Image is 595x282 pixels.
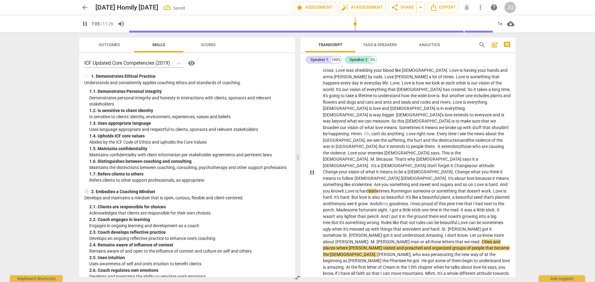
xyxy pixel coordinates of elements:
span: to [456,119,461,124]
span: all [428,62,433,67]
span: . [434,131,437,136]
span: volume_up [117,20,125,28]
span: is [467,80,471,85]
span: with [463,125,472,130]
span: destruction [439,138,461,143]
span: Love [456,74,466,79]
span: about [433,62,446,67]
span: . [394,112,396,117]
span: and [461,138,468,143]
span: has [443,87,451,92]
span: auto_fix_high [342,4,349,11]
span: of [359,125,364,130]
span: not [421,62,428,67]
span: we [490,119,496,124]
span: hurt [414,138,423,143]
span: Transcript [318,42,342,47]
button: Volume [116,18,127,29]
span: , [405,138,407,143]
span: your [478,68,487,73]
span: . [334,87,336,92]
span: be [362,62,367,67]
div: Speaker 2 [350,57,367,63]
span: day [352,80,360,85]
span: and [393,100,401,105]
span: post_add [491,41,498,49]
div: All changes saved [163,4,185,11]
span: can't [371,131,381,136]
span: on [486,62,492,67]
span: is [412,80,416,85]
span: in [440,106,445,111]
span: and [375,100,383,105]
span: can [364,119,372,124]
span: share [391,4,399,11]
span: it [474,87,477,92]
span: the [498,131,504,136]
span: everything [445,106,465,111]
div: JG [505,2,516,13]
span: rocks [420,100,432,105]
span: our [340,125,347,130]
span: up [457,125,463,130]
span: visibility [188,59,195,67]
span: arms [323,74,334,79]
span: Share [391,4,414,11]
span: ants [383,100,393,105]
button: Export [427,2,459,13]
span: a [429,74,432,79]
span: it [386,144,390,149]
span: means [384,125,397,130]
span: something [470,74,491,79]
button: Assessment [293,2,336,13]
span: dying [475,62,486,67]
span: . [389,119,391,124]
span: love [373,106,382,111]
span: a [355,93,358,98]
span: was [466,62,475,67]
span: how [416,80,425,85]
span: each [446,80,456,85]
div: 100% [331,57,341,63]
span: at [441,80,446,85]
span: help [490,4,498,11]
span: love [446,62,453,67]
span: take [346,93,355,98]
span: the [496,80,502,85]
span: our [471,80,478,85]
span: seals [401,100,412,105]
span: going [329,93,341,98]
span: I [457,131,460,136]
span: and [357,100,365,105]
span: to [341,93,346,98]
span: [DEMOGRAPHIC_DATA]'s [396,112,445,117]
span: now [426,131,434,136]
span: . [487,100,488,105]
span: everything [367,87,388,92]
span: Love [336,68,346,73]
span: . [447,68,449,73]
span: love [428,93,436,98]
span: is [460,68,464,73]
div: 1. 2. Is sensitive to client identity [89,107,290,114]
span: is [466,74,470,79]
span: . [377,144,379,149]
span: Hmm [351,131,362,136]
span: . [439,93,442,98]
span: , [369,131,371,136]
span: happening [328,131,349,136]
span: extends to people there. It extends t [390,144,458,149]
span: hands [487,68,500,73]
div: 1x [494,19,506,29]
span: dogs [346,100,357,105]
span: compare_arrows [294,274,301,281]
span: bigger [382,112,394,117]
span: and [493,112,501,117]
span: cats [365,100,375,105]
div: Speaker 1 [311,57,328,63]
div: 1. 3. Uses appropriate language [89,120,290,127]
span: Love [385,74,395,79]
span: lot [432,74,438,79]
span: and [503,93,511,98]
span: a [488,87,492,92]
